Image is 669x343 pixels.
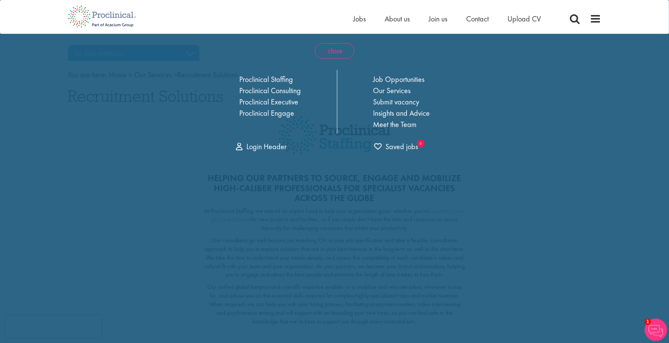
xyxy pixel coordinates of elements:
[373,86,411,95] a: Our Services
[353,14,366,24] a: Jobs
[429,14,448,24] a: Join us
[508,14,541,24] a: Upload CV
[373,108,430,118] a: Insights and Advice
[375,141,418,152] a: trigger for shortlist
[417,140,424,147] sub: 0
[373,74,424,84] a: Job Opportunities
[239,86,301,95] a: Proclinical Consulting
[375,142,418,151] span: Saved jobs
[239,108,294,118] a: Proclinical Engage
[373,97,419,107] a: Submit vacancy
[236,142,287,151] a: Login Header
[315,43,354,59] span: close
[239,74,293,84] a: Proclinical Staffing
[645,319,667,341] img: Chatbot
[373,119,417,129] a: Meet the Team
[385,14,410,24] a: About us
[645,319,651,325] span: 1
[239,97,298,107] a: Proclinical Executive
[467,14,489,24] a: Contact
